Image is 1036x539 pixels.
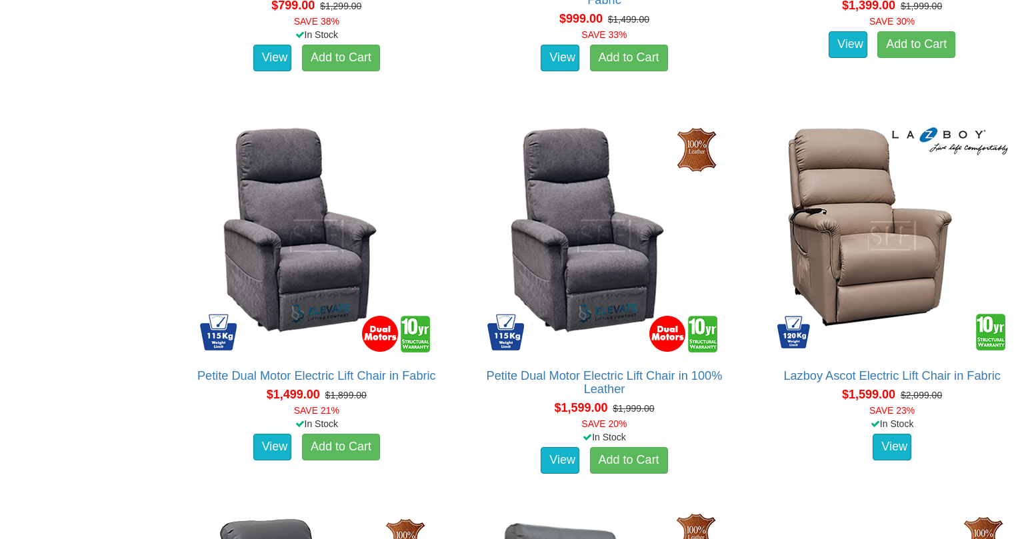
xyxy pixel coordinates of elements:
a: View [541,447,579,474]
a: Add to Cart [877,31,955,58]
del: $1,499.00 [608,14,649,25]
a: Add to Cart [302,434,380,460]
div: In Stock [755,417,1029,430]
a: Petite Dual Motor Electric Lift Chair in Fabric [197,369,436,382]
a: View [541,45,579,71]
img: Lazboy Ascot Electric Lift Chair in Fabric [772,116,1012,356]
del: $1,999.00 [901,1,942,11]
a: View [873,434,911,460]
a: Lazboy Ascot Electric Lift Chair in Fabric [783,369,1000,382]
img: Petite Dual Motor Electric Lift Chair in 100% Leather [484,116,724,356]
font: SAVE 21% [294,405,339,416]
font: SAVE 30% [869,16,915,27]
a: Petite Dual Motor Electric Lift Chair in 100% Leather [487,369,723,396]
del: $2,099.00 [901,390,942,400]
a: View [829,31,867,58]
a: Add to Cart [590,447,668,474]
span: $1,599.00 [842,388,895,401]
div: In Stock [468,430,741,444]
font: SAVE 33% [581,29,627,40]
a: Add to Cart [302,45,380,71]
img: Petite Dual Motor Electric Lift Chair in Fabric [197,116,437,356]
del: $1,899.00 [325,390,367,400]
a: View [253,434,292,460]
a: Add to Cart [590,45,668,71]
del: $1,299.00 [320,1,361,11]
del: $1,999.00 [613,403,654,414]
a: View [253,45,292,71]
div: In Stock [180,28,453,41]
span: $1,499.00 [267,388,320,401]
span: $999.00 [559,12,603,25]
div: In Stock [180,417,453,430]
font: SAVE 38% [294,16,339,27]
font: SAVE 23% [869,405,915,416]
span: $1,599.00 [554,401,607,414]
font: SAVE 20% [581,418,627,429]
